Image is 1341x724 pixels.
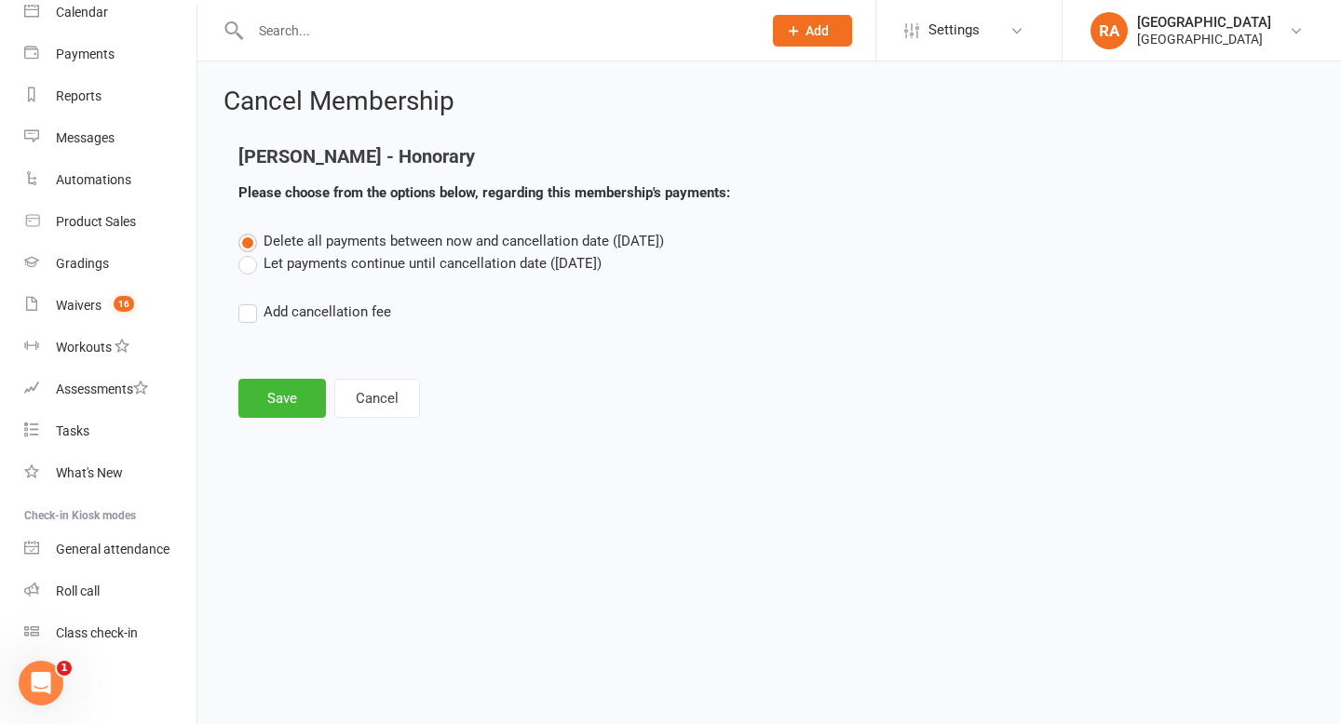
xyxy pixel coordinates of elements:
[19,661,63,705] iframe: Intercom live chat
[56,298,102,313] div: Waivers
[56,47,115,61] div: Payments
[56,542,169,556] div: General attendance
[56,382,148,396] div: Assessments
[56,625,138,640] div: Class check-in
[238,184,730,201] strong: Please choose from the options below, regarding this membership's payments:
[1137,31,1271,47] div: [GEOGRAPHIC_DATA]
[24,75,196,117] a: Reports
[245,18,749,44] input: Search...
[773,15,852,47] button: Add
[56,256,109,271] div: Gradings
[1137,14,1271,31] div: [GEOGRAPHIC_DATA]
[334,379,420,418] button: Cancel
[114,296,134,312] span: 16
[56,172,131,187] div: Automations
[24,452,196,494] a: What's New
[56,88,102,103] div: Reports
[238,379,326,418] button: Save
[24,612,196,654] a: Class kiosk mode
[24,327,196,369] a: Workouts
[24,285,196,327] a: Waivers 16
[24,369,196,410] a: Assessments
[928,9,980,51] span: Settings
[24,410,196,452] a: Tasks
[1090,12,1128,49] div: RA
[806,23,829,38] span: Add
[24,34,196,75] a: Payments
[24,201,196,243] a: Product Sales
[56,5,108,20] div: Calendar
[56,214,136,229] div: Product Sales
[57,661,72,676] span: 1
[24,529,196,570] a: General attendance kiosk mode
[24,570,196,612] a: Roll call
[223,87,1315,116] h2: Cancel Membership
[264,233,664,249] span: Delete all payments between now and cancellation date ([DATE])
[56,340,112,355] div: Workouts
[56,583,100,598] div: Roll call
[56,130,115,145] div: Messages
[24,243,196,285] a: Gradings
[24,159,196,201] a: Automations
[238,252,602,275] label: Let payments continue until cancellation date ([DATE])
[56,465,123,480] div: What's New
[238,301,391,323] label: Add cancellation fee
[56,423,89,438] div: Tasks
[238,146,937,167] h4: [PERSON_NAME] - Honorary
[24,117,196,159] a: Messages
